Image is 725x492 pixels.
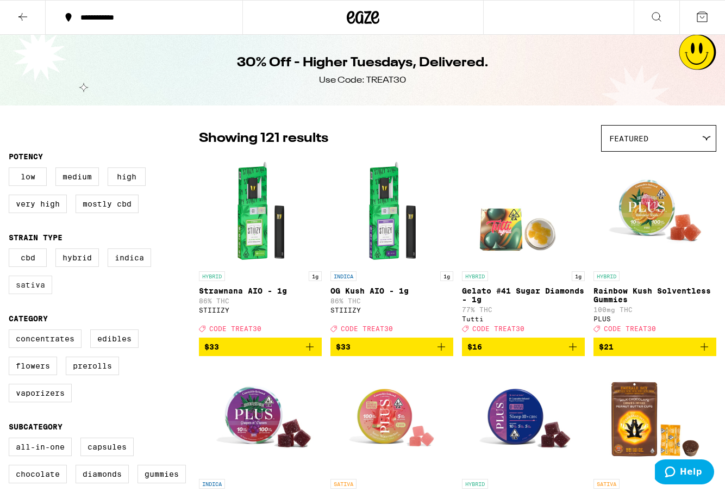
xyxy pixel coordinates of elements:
[237,54,489,72] h1: 30% Off - Higher Tuesdays, Delivered.
[199,129,328,148] p: Showing 121 results
[199,287,322,295] p: Strawnana AIO - 1g
[199,297,322,304] p: 86% THC
[341,325,393,332] span: CODE TREAT30
[206,365,315,474] img: PLUS - Grapes n' Cream Solventless Gummies
[593,306,716,313] p: 100mg THC
[204,342,219,351] span: $33
[469,365,578,474] img: PLUS - Midnight Berry SLEEP 10:5:5 Gummies
[76,465,129,483] label: Diamonds
[209,325,261,332] span: CODE TREAT30
[609,134,648,143] span: Featured
[440,271,453,281] p: 1g
[9,152,43,161] legend: Potency
[593,271,620,281] p: HYBRID
[337,365,446,474] img: PLUS - Sour Watermelon UPLIFT Gummies
[66,357,119,375] label: Prerolls
[55,167,99,186] label: Medium
[462,157,585,338] a: Open page for Gelato #41 Sugar Diamonds - 1g from Tutti
[9,314,48,323] legend: Category
[199,338,322,356] button: Add to bag
[462,479,488,489] p: HYBRID
[601,365,709,474] img: Emerald Sky - Sativa Peanut Butter Cups 10-Pack
[9,465,67,483] label: Chocolate
[330,297,453,304] p: 86% THC
[336,342,351,351] span: $33
[462,338,585,356] button: Add to bag
[199,307,322,314] div: STIIIZY
[330,307,453,314] div: STIIIZY
[9,438,72,456] label: All-In-One
[462,271,488,281] p: HYBRID
[206,157,315,266] img: STIIIZY - Strawnana AIO - 1g
[108,248,151,267] label: Indica
[330,271,357,281] p: INDICA
[9,422,62,431] legend: Subcategory
[9,167,47,186] label: Low
[9,233,62,242] legend: Strain Type
[462,287,585,304] p: Gelato #41 Sugar Diamonds - 1g
[593,157,716,338] a: Open page for Rainbow Kush Solventless Gummies from PLUS
[199,271,225,281] p: HYBRID
[55,248,99,267] label: Hybrid
[319,74,406,86] div: Use Code: TREAT30
[108,167,146,186] label: High
[655,459,714,487] iframe: Opens a widget where you can find more information
[9,195,67,213] label: Very High
[76,195,139,213] label: Mostly CBD
[330,479,357,489] p: SATIVA
[80,438,134,456] label: Capsules
[330,157,453,338] a: Open page for OG Kush AIO - 1g from STIIIZY
[309,271,322,281] p: 1g
[593,287,716,304] p: Rainbow Kush Solventless Gummies
[604,325,656,332] span: CODE TREAT30
[9,329,82,348] label: Concentrates
[199,479,225,489] p: INDICA
[337,157,446,266] img: STIIIZY - OG Kush AIO - 1g
[199,157,322,338] a: Open page for Strawnana AIO - 1g from STIIIZY
[469,157,578,266] img: Tutti - Gelato #41 Sugar Diamonds - 1g
[9,248,47,267] label: CBD
[593,338,716,356] button: Add to bag
[593,479,620,489] p: SATIVA
[330,338,453,356] button: Add to bag
[572,271,585,281] p: 1g
[601,157,709,266] img: PLUS - Rainbow Kush Solventless Gummies
[462,315,585,322] div: Tutti
[472,325,524,332] span: CODE TREAT30
[462,306,585,313] p: 77% THC
[90,329,139,348] label: Edibles
[599,342,614,351] span: $21
[467,342,482,351] span: $16
[137,465,186,483] label: Gummies
[9,384,72,402] label: Vaporizers
[9,276,52,294] label: Sativa
[9,357,57,375] label: Flowers
[330,287,453,295] p: OG Kush AIO - 1g
[593,315,716,322] div: PLUS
